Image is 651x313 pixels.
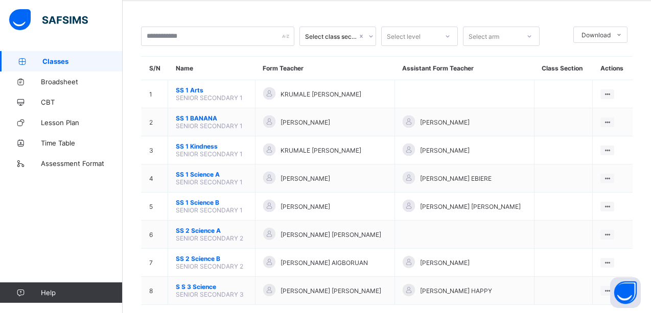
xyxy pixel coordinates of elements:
span: KRUMALE [PERSON_NAME] [281,147,361,154]
span: SS 1 Science B [176,199,247,206]
span: SENIOR SECONDARY 1 [176,150,243,158]
img: safsims [9,9,88,31]
span: [PERSON_NAME] [281,203,330,210]
div: Select level [387,27,421,46]
span: SS 1 Kindness [176,142,247,150]
span: SENIOR SECONDARY 1 [176,94,243,102]
span: [PERSON_NAME] [420,147,470,154]
td: 1 [142,80,168,108]
span: SENIOR SECONDARY 1 [176,206,243,214]
td: 7 [142,249,168,277]
span: [PERSON_NAME] [281,118,330,126]
td: 5 [142,192,168,221]
span: Help [41,288,122,297]
span: [PERSON_NAME] [281,175,330,182]
span: [PERSON_NAME] [420,259,470,267]
span: Broadsheet [41,78,123,86]
span: [PERSON_NAME] HAPPY [420,287,492,295]
span: Time Table [41,139,123,147]
span: [PERSON_NAME] [420,118,470,126]
span: SS 1 BANANA [176,114,247,122]
td: 2 [142,108,168,136]
span: [PERSON_NAME] EBIERE [420,175,492,182]
span: Assessment Format [41,159,123,167]
span: SS 1 Arts [176,86,247,94]
span: SENIOR SECONDARY 2 [176,262,243,270]
span: SENIOR SECONDARY 1 [176,178,243,186]
span: [PERSON_NAME] AIGBORUAN [281,259,368,267]
td: 4 [142,164,168,192]
td: 3 [142,136,168,164]
span: [PERSON_NAME] [PERSON_NAME] [281,287,381,295]
button: Open asap [610,277,641,308]
div: Select arm [469,27,499,46]
th: S/N [142,57,168,80]
td: 8 [142,277,168,305]
span: S S 3 Science [176,283,247,291]
span: SS 2 Science A [176,227,247,234]
span: Classes [42,57,123,65]
span: SS 2 Science B [176,255,247,262]
span: SS 1 Science A [176,171,247,178]
th: Assistant Form Teacher [394,57,534,80]
div: Select class section [305,33,357,40]
span: [PERSON_NAME] [PERSON_NAME] [281,231,381,238]
span: SENIOR SECONDARY 1 [176,122,243,130]
span: CBT [41,98,123,106]
span: [PERSON_NAME] [PERSON_NAME] [420,203,521,210]
td: 6 [142,221,168,249]
th: Actions [593,57,633,80]
th: Name [168,57,255,80]
span: SENIOR SECONDARY 2 [176,234,243,242]
span: KRUMALE [PERSON_NAME] [281,90,361,98]
span: SENIOR SECONDARY 3 [176,291,244,298]
span: Lesson Plan [41,118,123,127]
th: Form Teacher [255,57,394,80]
th: Class Section [534,57,593,80]
span: Download [582,31,611,39]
